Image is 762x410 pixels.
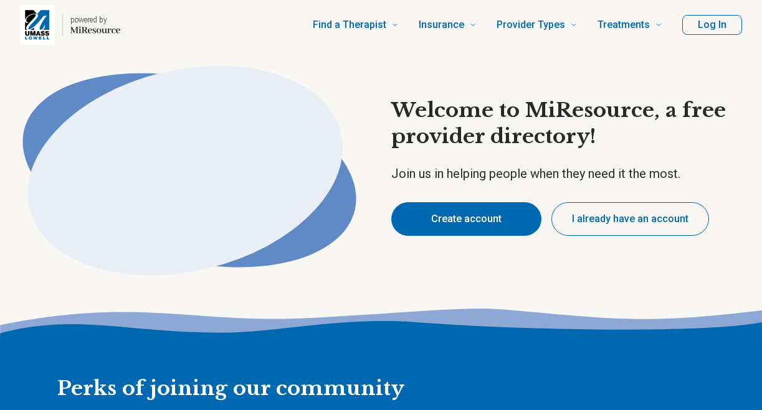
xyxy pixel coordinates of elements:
[57,336,705,402] h2: Perks of joining our community
[682,15,742,35] button: Log In
[70,15,120,25] p: powered by
[497,16,565,34] span: Provider Types
[598,16,650,34] span: Treatments
[313,16,386,34] span: Find a Therapist
[391,98,760,149] h1: Welcome to MiResource, a free provider directory!
[419,16,464,34] span: Insurance
[20,5,120,45] a: Home page
[551,202,709,236] button: I already have an account
[391,202,541,236] button: Create account
[391,165,760,182] p: Join us in helping people when they need it the most.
